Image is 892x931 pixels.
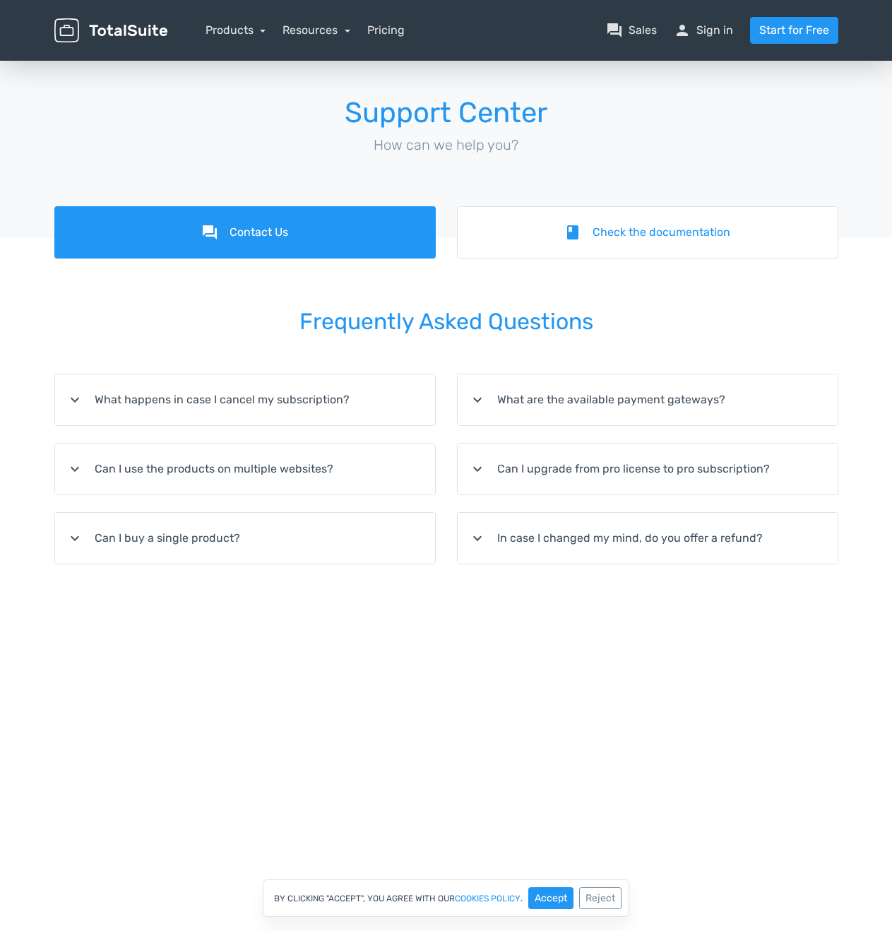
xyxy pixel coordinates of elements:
[263,879,629,917] div: By clicking "Accept", you agree with our .
[579,887,622,909] button: Reject
[606,22,623,39] span: question_answer
[206,23,266,37] a: Products
[66,461,83,478] i: expand_more
[469,461,486,478] i: expand_more
[201,224,218,241] i: forum
[54,18,167,43] img: TotalSuite for WordPress
[469,391,486,408] i: expand_more
[54,290,838,354] h2: Frequently Asked Questions
[458,444,838,494] summary: expand_moreCan I upgrade from pro license to pro subscription?
[458,513,838,564] summary: expand_moreIn case I changed my mind, do you offer a refund?
[528,887,573,909] button: Accept
[457,206,838,259] a: bookCheck the documentation
[455,894,521,903] a: cookies policy
[66,391,83,408] i: expand_more
[54,206,436,259] a: forumContact Us
[469,530,486,547] i: expand_more
[564,224,581,241] i: book
[54,97,838,129] h1: Support Center
[367,22,405,39] a: Pricing
[674,22,691,39] span: person
[750,17,838,44] a: Start for Free
[55,444,435,494] summary: expand_moreCan I use the products on multiple websites?
[54,134,838,155] p: How can we help you?
[55,513,435,564] summary: expand_moreCan I buy a single product?
[66,530,83,547] i: expand_more
[55,374,435,425] summary: expand_moreWhat happens in case I cancel my subscription?
[674,22,733,39] a: personSign in
[458,374,838,425] summary: expand_moreWhat are the available payment gateways?
[606,22,657,39] a: question_answerSales
[283,23,350,37] a: Resources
